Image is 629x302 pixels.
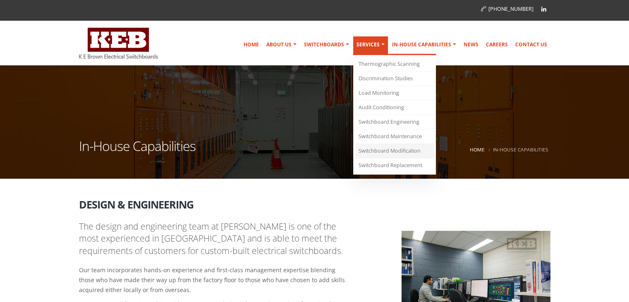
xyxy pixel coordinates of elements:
a: Linkedin [538,3,550,15]
a: [PHONE_NUMBER] [481,5,533,12]
a: Switchboard Engineering [355,115,434,129]
a: Home [240,36,262,53]
a: News [460,36,482,53]
img: K E Brown Electrical Switchboards [79,28,158,59]
a: Switchboard Replacement [355,158,434,173]
a: Switchboards [301,36,352,53]
a: In-house Capabilities [389,36,459,53]
a: Home [470,146,485,153]
p: The design and engineering team at [PERSON_NAME] is one of the most experienced in [GEOGRAPHIC_DA... [79,221,349,257]
a: Audit Conditioning [355,101,434,115]
li: In-House Capabilities [486,144,548,155]
h1: In-House Capabilities [79,139,196,163]
a: Thermographic Scanning [355,57,434,72]
a: Switchboard Maintenance [355,129,434,144]
a: Careers [483,36,511,53]
a: Services [353,36,388,55]
h2: Design & Engineering [79,193,550,210]
a: Switchboard Modification [355,144,434,158]
p: Our team incorporates hands-on experience and first-class management expertise blending those who... [79,265,349,295]
a: About Us [263,36,300,53]
a: Discrimination Studies [355,72,434,86]
a: Load Monitoring [355,86,434,101]
a: Contact Us [512,36,550,53]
